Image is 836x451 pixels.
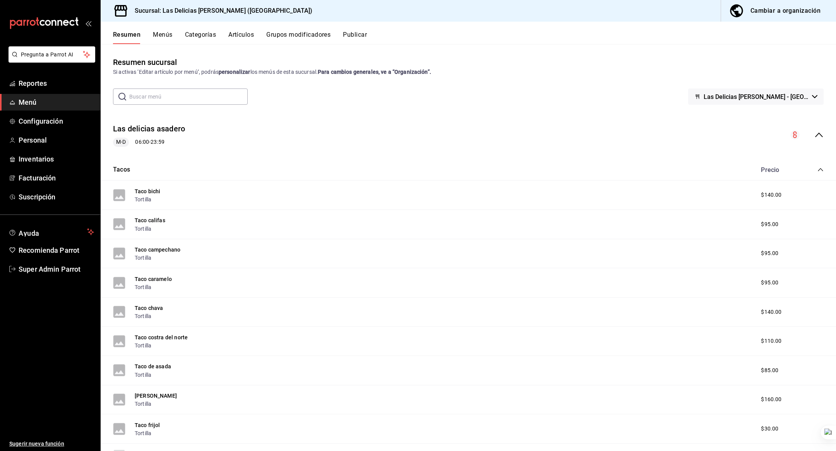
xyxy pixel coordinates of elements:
span: $85.00 [761,366,778,374]
button: Pregunta a Parrot AI [9,46,95,63]
button: Tortilla [135,283,151,291]
span: Pregunta a Parrot AI [21,51,83,59]
span: $160.00 [761,395,781,403]
span: Super Admin Parrot [19,264,94,274]
button: Tacos [113,165,130,174]
span: Inventarios [19,154,94,164]
button: Taco bichi [135,187,161,195]
button: Artículos [228,31,254,44]
button: Taco de asada [135,363,171,370]
button: Tortilla [135,400,151,408]
button: Menús [153,31,172,44]
div: Si activas ‘Editar artículo por menú’, podrás los menús de esta sucursal. [113,68,824,76]
button: open_drawer_menu [85,20,91,26]
span: Configuración [19,116,94,126]
strong: Para cambios generales, ve a “Organización”. [318,69,431,75]
span: $95.00 [761,249,778,257]
h3: Sucursal: Las Delicias [PERSON_NAME] ([GEOGRAPHIC_DATA]) [128,6,312,15]
span: $140.00 [761,308,781,316]
span: M-D [113,138,129,146]
span: $30.00 [761,425,778,433]
button: [PERSON_NAME] [135,392,177,400]
button: collapse-category-row [817,167,824,173]
button: Taco costra del norte [135,334,188,341]
span: Personal [19,135,94,145]
button: Tortilla [135,429,151,437]
span: Reportes [19,78,94,88]
span: Suscripción [19,192,94,202]
a: Pregunta a Parrot AI [5,56,95,64]
button: Taco campechano [135,246,180,254]
button: Tortilla [135,371,151,379]
button: Las Delicias [PERSON_NAME] - [GEOGRAPHIC_DATA] [688,88,824,105]
button: Tortilla [135,342,151,349]
span: Sugerir nueva función [9,440,94,448]
span: $140.00 [761,191,781,199]
div: Precio [753,166,803,174]
span: Recomienda Parrot [19,245,94,255]
button: Taco frijol [135,421,160,429]
button: Categorías [185,31,216,44]
div: Cambiar a organización [750,5,821,16]
span: Las Delicias [PERSON_NAME] - [GEOGRAPHIC_DATA] [704,93,809,100]
span: Menú [19,97,94,107]
button: Taco califas [135,216,165,224]
span: $95.00 [761,220,778,228]
div: Resumen sucursal [113,56,177,68]
button: Las delicias asadero [113,123,185,134]
button: Taco chava [135,304,163,312]
span: Facturación [19,173,94,183]
div: 06:00 - 23:59 [113,138,185,147]
span: $110.00 [761,337,781,345]
button: Taco caramelo [135,275,172,283]
input: Buscar menú [129,89,248,104]
button: Publicar [343,31,367,44]
div: navigation tabs [113,31,836,44]
span: $95.00 [761,279,778,287]
span: Ayuda [19,227,84,237]
button: Grupos modificadores [266,31,331,44]
button: Tortilla [135,196,151,203]
button: Tortilla [135,225,151,233]
button: Resumen [113,31,140,44]
button: Tortilla [135,312,151,320]
div: collapse-menu-row [101,117,836,153]
strong: personalizar [219,69,250,75]
button: Tortilla [135,254,151,262]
